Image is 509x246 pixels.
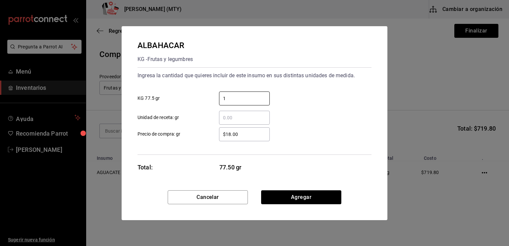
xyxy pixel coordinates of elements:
input: KG 77.5 gr [219,94,270,102]
span: Unidad de receta: gr [138,114,179,121]
div: ALBAHACAR [138,39,193,51]
button: Cancelar [168,190,248,204]
span: 77.50 gr [219,163,270,172]
span: KG 77.5 gr [138,95,160,102]
button: Agregar [261,190,341,204]
input: Unidad de receta: gr [219,114,270,122]
input: Precio de compra: gr [219,130,270,138]
div: Ingresa la cantidad que quieres incluir de este insumo en sus distintas unidades de medida. [138,70,371,81]
span: Precio de compra: gr [138,131,181,138]
div: Total: [138,163,153,172]
div: KG - Frutas y legumbres [138,54,193,65]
